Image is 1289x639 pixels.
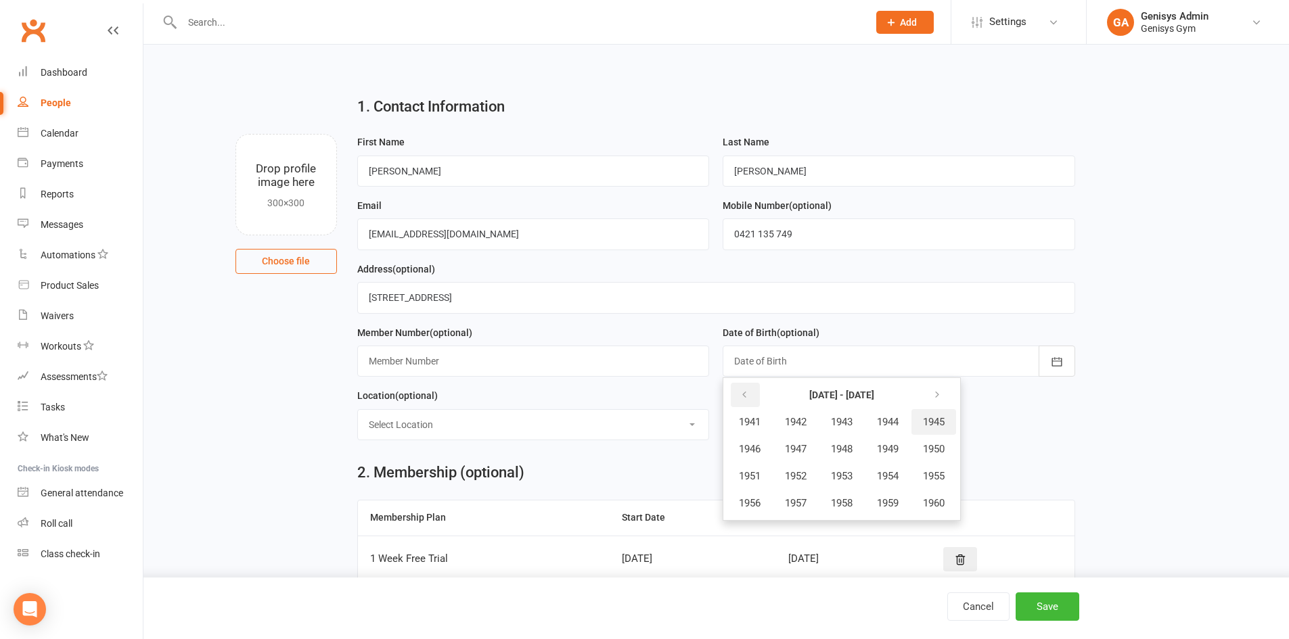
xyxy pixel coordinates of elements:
div: Class check-in [41,548,100,559]
div: Roll call [41,518,72,529]
spang: (optional) [395,390,438,401]
button: Save [1016,592,1079,621]
div: Assessments [41,371,108,382]
label: Last Name [723,135,769,149]
button: 1947 [773,436,818,462]
button: 1957 [773,490,818,516]
span: 1959 [877,497,899,509]
button: 1953 [819,463,864,489]
div: 1 Week Free Trial [370,553,597,565]
a: General attendance kiosk mode [18,478,143,508]
span: 1941 [739,416,761,428]
button: Cancel [947,592,1010,621]
button: 1951 [727,463,772,489]
div: Dashboard [41,67,87,78]
div: Automations [41,250,95,260]
a: People [18,88,143,118]
span: 1960 [923,497,945,509]
a: Payments [18,149,143,179]
button: 1958 [819,490,864,516]
span: 1945 [923,416,945,428]
button: 1948 [819,436,864,462]
a: Automations [18,240,143,270]
div: Open Intercom Messenger [14,593,46,625]
div: Messages [41,219,83,230]
label: First Name [357,135,405,149]
label: Date of Birth [723,325,819,340]
h2: 1. Contact Information [357,99,1075,115]
button: 1960 [911,490,956,516]
button: Choose file [235,249,337,273]
span: 1958 [831,497,853,509]
button: 1943 [819,409,864,435]
div: [DATE] [788,553,919,565]
button: 1956 [727,490,772,516]
th: Start Date [610,500,776,535]
span: 1950 [923,443,945,455]
a: Product Sales [18,270,143,301]
span: Settings [989,7,1026,37]
div: What's New [41,432,89,443]
div: Reports [41,189,74,199]
input: Member Number [357,346,710,377]
div: Workouts [41,341,81,352]
a: Dashboard [18,57,143,88]
th: Membership Plan [358,500,610,535]
label: Mobile Number [723,198,832,213]
label: Member Number [357,325,472,340]
div: Waivers [41,310,74,321]
label: Address [357,262,435,277]
spang: (optional) [392,264,435,275]
span: 1947 [785,443,807,455]
span: 1943 [831,416,853,428]
div: Calendar [41,128,78,139]
a: Clubworx [16,14,50,47]
button: 1942 [773,409,818,435]
a: What's New [18,423,143,453]
a: Calendar [18,118,143,149]
a: Messages [18,210,143,240]
div: [DATE] [622,553,764,565]
a: Workouts [18,331,143,362]
spang: (optional) [430,327,472,338]
span: 1957 [785,497,807,509]
button: 1955 [911,463,956,489]
button: 1945 [911,409,956,435]
div: Product Sales [41,280,99,291]
label: Location [357,388,438,403]
div: Tasks [41,402,65,412]
spang: (optional) [777,327,819,338]
div: Genisys Admin [1141,10,1208,22]
a: Reports [18,179,143,210]
label: Email [357,198,382,213]
a: Waivers [18,301,143,331]
span: 1954 [877,470,899,482]
span: 1955 [923,470,945,482]
span: 1944 [877,416,899,428]
button: 1944 [865,409,910,435]
span: Add [900,17,917,28]
div: GA [1107,9,1134,36]
button: 1954 [865,463,910,489]
button: 1941 [727,409,772,435]
span: 1952 [785,470,807,482]
button: 1949 [865,436,910,462]
input: Address [357,282,1075,313]
input: Last Name [723,156,1075,187]
input: First Name [357,156,710,187]
button: 1950 [911,436,956,462]
span: 1951 [739,470,761,482]
span: 1956 [739,497,761,509]
span: 1949 [877,443,899,455]
button: 1952 [773,463,818,489]
span: 1948 [831,443,853,455]
input: Search... [178,13,859,32]
button: Add [876,11,934,34]
span: 1946 [739,443,761,455]
a: Assessments [18,362,143,392]
spang: (optional) [789,200,832,211]
button: 1959 [865,490,910,516]
div: General attendance [41,488,123,498]
div: Genisys Gym [1141,22,1208,34]
span: 1953 [831,470,853,482]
